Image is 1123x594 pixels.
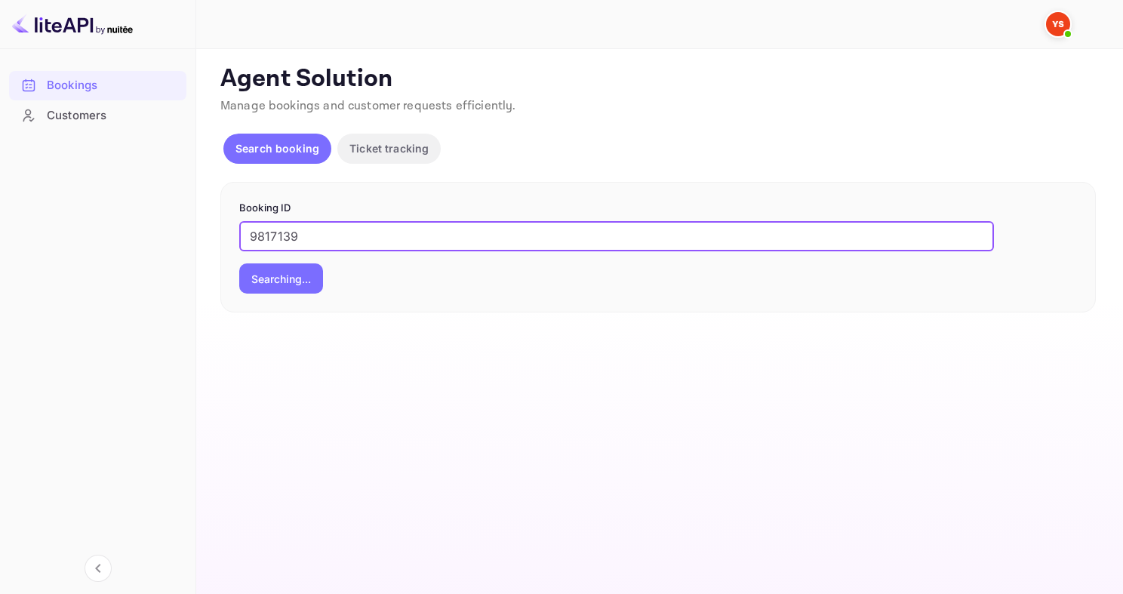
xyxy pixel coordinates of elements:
[47,77,179,94] div: Bookings
[349,140,429,156] p: Ticket tracking
[47,107,179,125] div: Customers
[220,64,1096,94] p: Agent Solution
[239,201,1077,216] p: Booking ID
[1046,12,1070,36] img: Yandex Support
[9,71,186,99] a: Bookings
[85,555,112,582] button: Collapse navigation
[235,140,319,156] p: Search booking
[12,12,133,36] img: LiteAPI logo
[9,101,186,131] div: Customers
[9,71,186,100] div: Bookings
[239,221,994,251] input: Enter Booking ID (e.g., 63782194)
[9,101,186,129] a: Customers
[220,98,516,114] span: Manage bookings and customer requests efficiently.
[239,263,323,294] button: Searching...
